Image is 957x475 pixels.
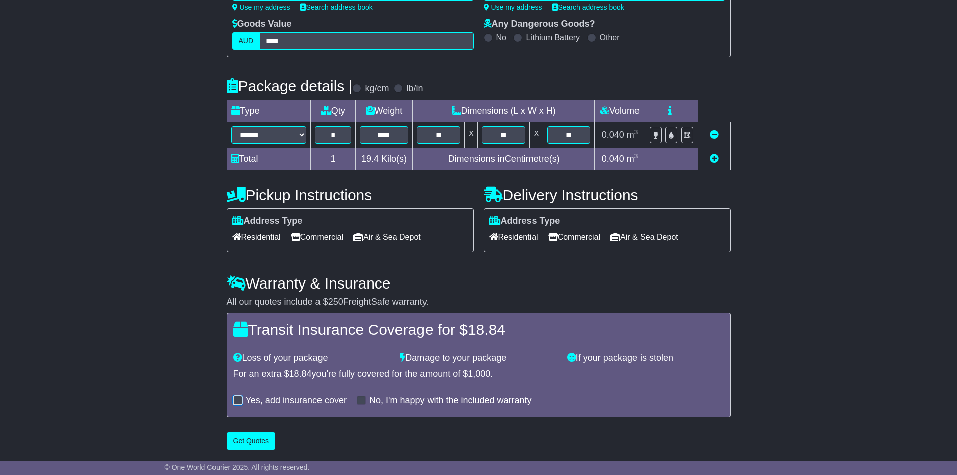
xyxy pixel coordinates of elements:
[227,78,353,94] h4: Package details |
[365,83,389,94] label: kg/cm
[548,229,600,245] span: Commercial
[353,229,421,245] span: Air & Sea Depot
[627,154,639,164] span: m
[465,122,478,148] td: x
[289,369,312,379] span: 18.84
[227,432,276,450] button: Get Quotes
[227,275,731,292] h4: Warranty & Insurance
[484,3,542,11] a: Use my address
[406,83,423,94] label: lb/in
[484,186,731,203] h4: Delivery Instructions
[232,32,260,50] label: AUD
[412,100,595,122] td: Dimensions (L x W x H)
[529,122,543,148] td: x
[526,33,580,42] label: Lithium Battery
[227,297,731,308] div: All our quotes include a $ FreightSafe warranty.
[232,19,292,30] label: Goods Value
[710,130,719,140] a: Remove this item
[310,100,355,122] td: Qty
[710,154,719,164] a: Add new item
[468,369,490,379] span: 1,000
[484,19,595,30] label: Any Dangerous Goods?
[233,321,724,338] h4: Transit Insurance Coverage for $
[227,100,310,122] td: Type
[228,353,395,364] div: Loss of your package
[355,148,412,170] td: Kilo(s)
[468,321,505,338] span: 18.84
[355,100,412,122] td: Weight
[246,395,347,406] label: Yes, add insurance cover
[489,216,560,227] label: Address Type
[232,3,290,11] a: Use my address
[602,130,624,140] span: 0.040
[395,353,562,364] div: Damage to your package
[610,229,678,245] span: Air & Sea Depot
[227,186,474,203] h4: Pickup Instructions
[310,148,355,170] td: 1
[602,154,624,164] span: 0.040
[595,100,645,122] td: Volume
[600,33,620,42] label: Other
[232,229,281,245] span: Residential
[552,3,624,11] a: Search address book
[291,229,343,245] span: Commercial
[634,128,639,136] sup: 3
[165,463,310,471] span: © One World Courier 2025. All rights reserved.
[412,148,595,170] td: Dimensions in Centimetre(s)
[232,216,303,227] label: Address Type
[369,395,532,406] label: No, I'm happy with the included warranty
[634,152,639,160] sup: 3
[328,297,343,307] span: 250
[496,33,506,42] label: No
[233,369,724,380] div: For an extra $ you're fully covered for the amount of $ .
[227,148,310,170] td: Total
[489,229,538,245] span: Residential
[361,154,379,164] span: 19.4
[300,3,373,11] a: Search address book
[627,130,639,140] span: m
[562,353,729,364] div: If your package is stolen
